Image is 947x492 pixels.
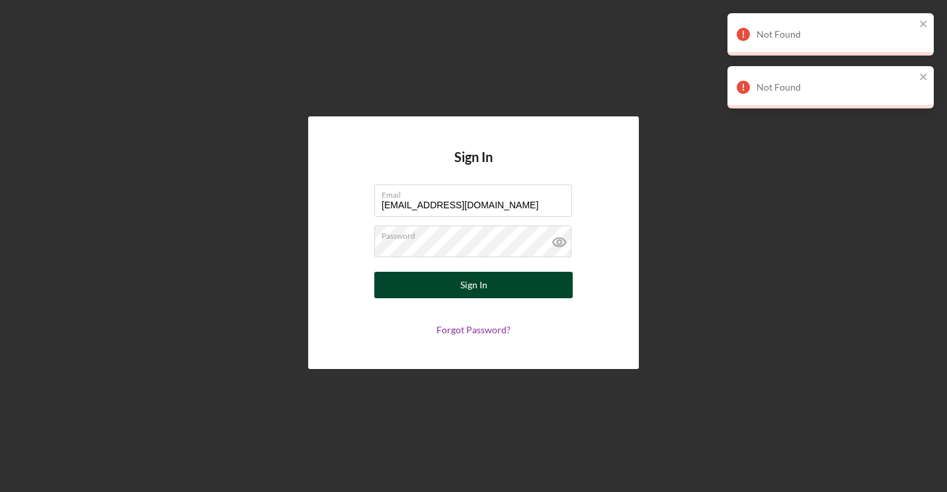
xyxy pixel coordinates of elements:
label: Email [382,185,572,200]
div: Not Found [757,82,915,93]
label: Password [382,226,572,241]
div: Not Found [757,29,915,40]
button: close [919,19,928,31]
button: Sign In [374,272,573,298]
a: Forgot Password? [436,324,511,335]
div: Sign In [460,272,487,298]
h4: Sign In [454,149,493,184]
button: close [919,71,928,84]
